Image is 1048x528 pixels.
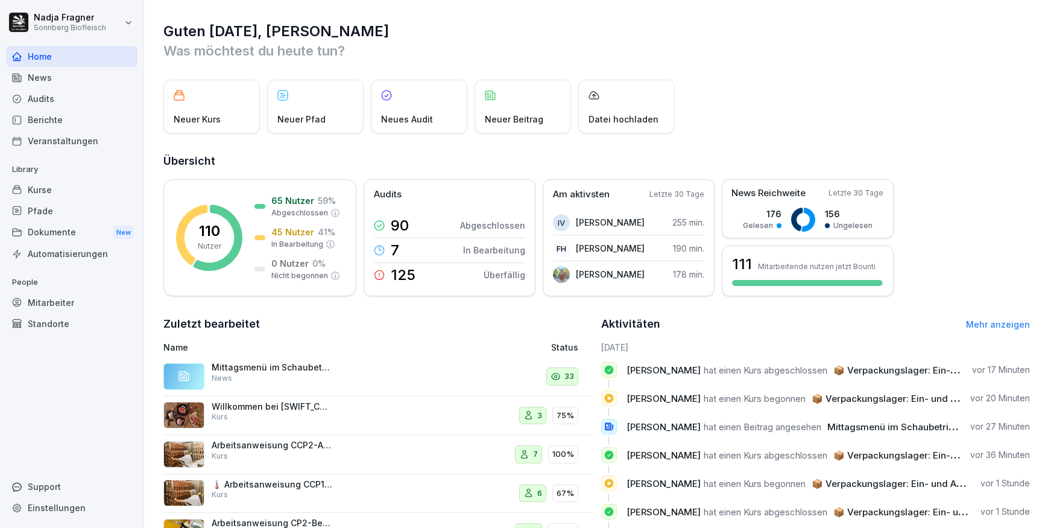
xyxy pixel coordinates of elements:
p: [PERSON_NAME] [576,216,645,229]
p: Mitarbeitende nutzen jetzt Bounti [758,262,876,271]
p: 255 min. [672,216,704,229]
span: 📦 Verpackungslager: Ein- und Auslagern [812,393,995,404]
div: Home [6,46,137,67]
p: Nutzer [198,241,221,252]
p: 33 [564,371,574,383]
a: DokumenteNew [6,221,137,244]
h2: Aktivitäten [601,316,660,332]
p: vor 27 Minuten [970,421,1030,433]
img: vq64qnx387vm2euztaeei3pt.png [163,402,204,428]
p: 178 min. [673,268,704,281]
span: [PERSON_NAME] [627,450,701,461]
p: 0 Nutzer [271,257,309,270]
p: Kurs [212,451,228,462]
span: hat einen Kurs begonnen [704,478,806,489]
p: vor 36 Minuten [970,449,1030,461]
p: 6 [537,488,542,500]
p: Neuer Kurs [174,113,221,126]
span: 📦 Verpackungslager: Ein- und Auslagern [833,364,1017,376]
p: Am aktivsten [553,188,610,202]
p: 67% [557,488,574,500]
p: 100% [552,448,574,460]
a: Standorte [6,313,137,334]
a: Arbeitsanweisung CCP2-AbtrocknungKurs7100% [163,435,593,474]
p: 110 [199,224,220,238]
h2: Übersicht [163,153,1030,170]
p: 3 [537,410,542,422]
a: Mittagsmenü im Schaubetrieb KW39News33 [163,357,593,396]
p: Willkommen bei [SWIFT_CODE] Biofleisch [212,401,332,412]
h6: [DATE] [601,341,1031,354]
a: 🌡️ Arbeitsanweisung CCP1-DurcherhitzenKurs667% [163,474,593,514]
div: Support [6,476,137,497]
p: [PERSON_NAME] [576,242,645,255]
a: Kurse [6,179,137,200]
img: hvxepc8g01zu3rjqex5ywi6r.png [163,480,204,506]
p: Was möchtest du heute tun? [163,41,1030,60]
span: hat einen Kurs abgeschlossen [704,364,827,376]
span: hat einen Kurs abgeschlossen [704,450,827,461]
p: Audits [374,188,402,202]
p: 🌡️ Arbeitsanweisung CCP1-Durcherhitzen [212,479,332,490]
p: Ungelesen [833,220,873,231]
div: Dokumente [6,221,137,244]
p: People [6,273,137,292]
p: In Bearbeitung [463,244,525,256]
img: il98eorql7o7ex2964xnzhyp.png [553,266,570,283]
p: 176 [743,208,781,220]
p: vor 17 Minuten [972,364,1030,376]
div: FH [553,240,570,257]
p: 75% [557,410,574,422]
span: hat einen Beitrag angesehen [704,421,821,433]
a: Audits [6,88,137,109]
p: Letzte 30 Tage [829,188,883,199]
p: 41 % [318,226,335,238]
p: [PERSON_NAME] [576,268,645,281]
h3: 111 [732,254,752,275]
p: 59 % [318,194,336,207]
span: hat einen Kurs abgeschlossen [704,506,827,518]
p: Sonnberg Biofleisch [34,24,106,32]
p: Mittagsmenü im Schaubetrieb KW39 [212,362,332,373]
p: Datei hochladen [589,113,658,126]
p: Arbeitsanweisung CCP2-Abtrocknung [212,440,332,451]
div: IV [553,214,570,231]
p: Nadja Fragner [34,13,106,23]
p: vor 20 Minuten [970,392,1030,404]
p: Kurs [212,489,228,500]
a: News [6,67,137,88]
a: Automatisierungen [6,243,137,264]
a: Mitarbeiter [6,292,137,313]
p: Neues Audit [381,113,433,126]
a: Willkommen bei [SWIFT_CODE] BiofleischKurs375% [163,396,593,436]
a: Einstellungen [6,497,137,518]
p: News [212,373,232,384]
p: Abgeschlossen [460,219,525,232]
p: 0 % [312,257,326,270]
span: hat einen Kurs begonnen [704,393,806,404]
p: 90 [391,218,409,233]
p: Abgeschlossen [271,208,328,218]
a: Veranstaltungen [6,130,137,151]
p: Kurs [212,412,228,422]
p: News Reichweite [731,186,806,200]
p: vor 1 Stunde [980,506,1030,518]
span: 📦 Verpackungslager: Ein- und Auslagern [833,450,1017,461]
div: Berichte [6,109,137,130]
p: Überfällig [484,269,525,281]
p: 7 [533,448,538,460]
p: 190 min. [673,242,704,255]
h2: Zuletzt bearbeitet [163,316,593,332]
p: Status [551,341,578,354]
p: Letzte 30 Tage [649,189,704,200]
span: 📦 Verpackungslager: Ein- und Auslagern [812,478,995,489]
span: [PERSON_NAME] [627,478,701,489]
